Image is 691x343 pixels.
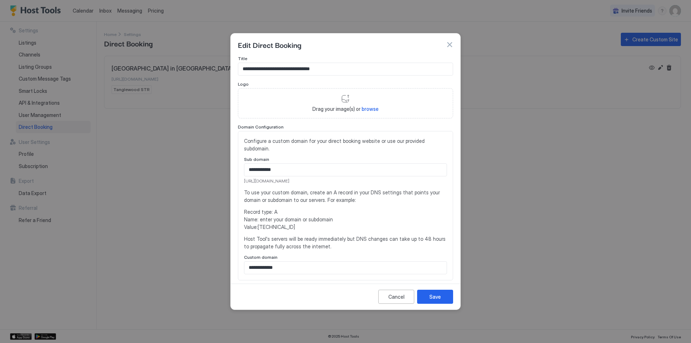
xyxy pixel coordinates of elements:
span: To use your custom domain, create an A record in your DNS settings that points your domain or sub... [244,189,447,204]
span: Host Tool's servers will be ready immediately but DNS changes can take up to 48 hours to propagat... [244,235,447,250]
span: Sub domain [244,157,269,162]
span: Drag your image(s) or [312,106,379,112]
span: Edit Direct Booking [238,39,301,50]
span: Logo [238,81,249,87]
input: Input Field [244,262,447,274]
div: Cancel [388,293,405,301]
input: Input Field [238,63,453,75]
span: Record type: A Name: enter your domain or subdomain Value: [TECHNICAL_ID] [244,208,447,231]
button: Save [417,290,453,304]
input: Input Field [244,164,447,176]
span: [URL][DOMAIN_NAME] [244,178,447,184]
button: Cancel [378,290,414,304]
span: Domain Configuration [238,124,284,130]
span: browse [362,106,379,112]
span: Configure a custom domain for your direct booking website or use our provided subdomain. [244,137,447,152]
span: Custom domain [244,254,277,260]
div: Save [429,293,441,301]
iframe: Intercom live chat [7,319,24,336]
span: Title [238,56,247,61]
